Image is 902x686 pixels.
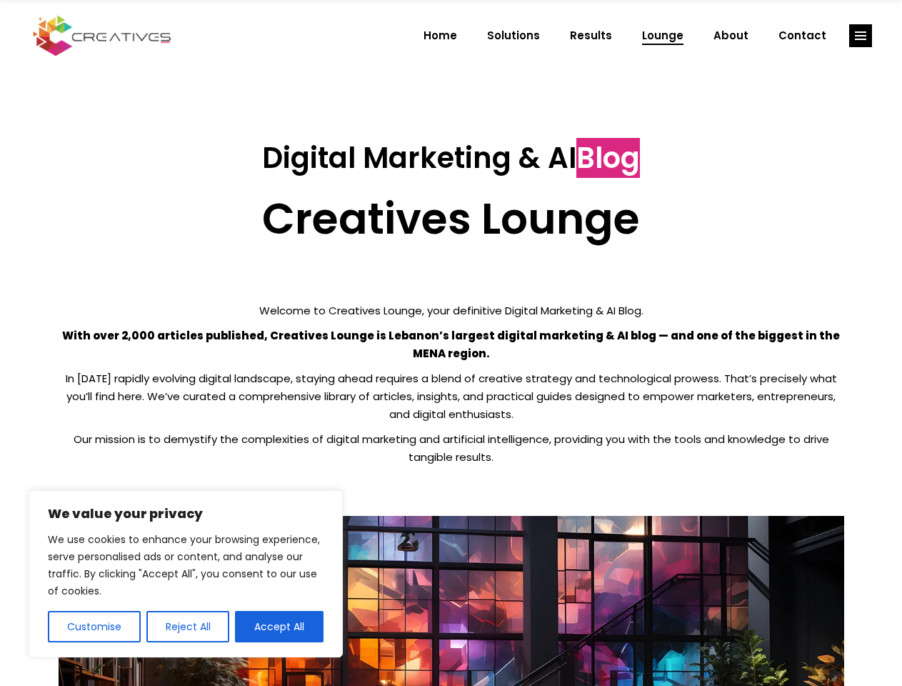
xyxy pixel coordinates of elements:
[409,17,472,54] a: Home
[627,17,698,54] a: Lounge
[30,14,174,58] img: Creatives
[59,193,844,244] h2: Creatives Lounge
[713,17,748,54] span: About
[487,17,540,54] span: Solutions
[29,490,343,657] div: We value your privacy
[698,17,763,54] a: About
[59,141,844,175] h3: Digital Marketing & AI
[424,17,457,54] span: Home
[59,430,844,466] p: Our mission is to demystify the complexities of digital marketing and artificial intelligence, pr...
[62,328,840,361] strong: With over 2,000 articles published, Creatives Lounge is Lebanon’s largest digital marketing & AI ...
[59,369,844,423] p: In [DATE] rapidly evolving digital landscape, staying ahead requires a blend of creative strategy...
[48,505,324,522] p: We value your privacy
[59,302,844,319] p: Welcome to Creatives Lounge, your definitive Digital Marketing & AI Blog.
[472,17,555,54] a: Solutions
[570,17,612,54] span: Results
[48,531,324,600] p: We use cookies to enhance your browsing experience, serve personalised ads or content, and analys...
[642,17,683,54] span: Lounge
[555,17,627,54] a: Results
[235,611,324,642] button: Accept All
[763,17,841,54] a: Contact
[849,24,872,47] a: link
[48,611,141,642] button: Customise
[146,611,230,642] button: Reject All
[778,17,826,54] span: Contact
[576,138,640,178] span: Blog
